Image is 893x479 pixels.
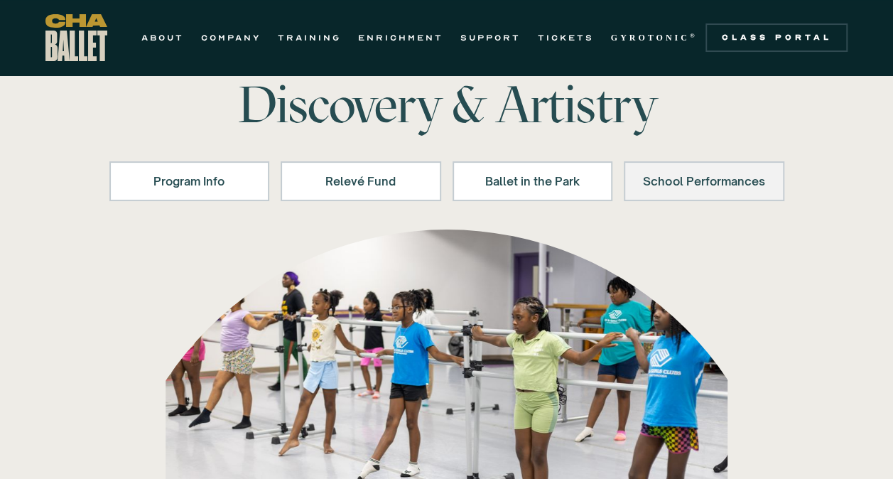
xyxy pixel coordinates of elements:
[538,29,594,46] a: TICKETS
[690,32,698,39] sup: ®
[45,14,107,61] a: home
[453,161,613,201] a: Ballet in the Park
[611,29,698,46] a: GYROTONIC®
[225,79,669,130] h1: Discovery & Artistry
[714,32,839,43] div: Class Portal
[109,161,270,201] a: Program Info
[642,173,766,190] div: School Performances
[460,29,521,46] a: SUPPORT
[141,29,184,46] a: ABOUT
[358,29,443,46] a: ENRICHMENT
[624,161,784,201] a: School Performances
[299,173,423,190] div: Relevé Fund
[201,29,261,46] a: COMPANY
[128,173,251,190] div: Program Info
[471,173,595,190] div: Ballet in the Park
[281,161,441,201] a: Relevé Fund
[705,23,848,52] a: Class Portal
[278,29,341,46] a: TRAINING
[611,33,690,43] strong: GYROTONIC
